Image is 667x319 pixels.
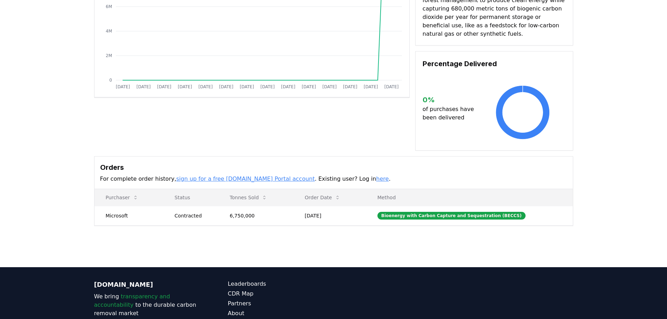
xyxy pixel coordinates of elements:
[175,212,213,219] div: Contracted
[423,95,480,105] h3: 0 %
[377,212,526,220] div: Bioenergy with Carbon Capture and Sequestration (BECCS)
[94,293,170,308] span: transparency and accountability
[198,84,213,89] tspan: [DATE]
[176,175,315,182] a: sign up for a free [DOMAIN_NAME] Portal account
[239,84,254,89] tspan: [DATE]
[299,190,346,204] button: Order Date
[423,58,566,69] h3: Percentage Delivered
[281,84,295,89] tspan: [DATE]
[106,53,112,58] tspan: 2M
[293,206,366,225] td: [DATE]
[322,84,336,89] tspan: [DATE]
[228,299,334,308] a: Partners
[228,280,334,288] a: Leaderboards
[301,84,316,89] tspan: [DATE]
[100,162,567,173] h3: Orders
[363,84,378,89] tspan: [DATE]
[116,84,130,89] tspan: [DATE]
[157,84,171,89] tspan: [DATE]
[109,78,112,83] tspan: 0
[106,29,112,34] tspan: 4M
[224,190,273,204] button: Tonnes Sold
[228,290,334,298] a: CDR Map
[372,194,567,201] p: Method
[376,175,389,182] a: here
[94,292,200,318] p: We bring to the durable carbon removal market
[100,190,144,204] button: Purchaser
[136,84,151,89] tspan: [DATE]
[260,84,275,89] tspan: [DATE]
[106,4,112,9] tspan: 6M
[94,280,200,290] p: [DOMAIN_NAME]
[343,84,357,89] tspan: [DATE]
[100,175,567,183] p: For complete order history, . Existing user? Log in .
[228,309,334,318] a: About
[219,84,233,89] tspan: [DATE]
[169,194,213,201] p: Status
[178,84,192,89] tspan: [DATE]
[384,84,398,89] tspan: [DATE]
[218,206,293,225] td: 6,750,000
[95,206,164,225] td: Microsoft
[423,105,480,122] p: of purchases have been delivered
